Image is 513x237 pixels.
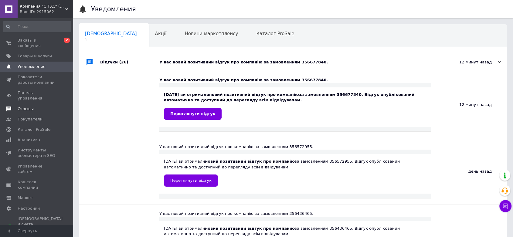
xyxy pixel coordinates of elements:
[18,117,42,122] span: Покупатели
[170,178,212,183] span: Переглянути відгук
[20,4,65,9] span: Компания "С.Т.С." (Днепр)
[18,74,56,85] span: Показатели работы компании
[18,164,56,174] span: Управление сайтом
[91,5,136,13] h1: Уведомления
[164,108,222,120] a: Переглянути відгук
[85,38,137,42] span: 1
[209,92,299,97] b: новий позитивний відгук про компанію
[164,159,426,186] div: [DATE] ви отримали за замовленням 356572955. Відгук опублікований автоматично та доступний до пер...
[159,77,431,83] div: У вас новий позитивний відгук про компанію за замовленням 356677840.
[18,64,45,69] span: Уведомления
[18,106,34,112] span: Отзывы
[18,38,56,49] span: Заказы и сообщения
[499,200,511,212] button: Чат с покупателем
[18,90,56,101] span: Панель управления
[64,38,70,43] span: 2
[431,71,507,138] div: 12 минут назад
[170,111,215,116] span: Переглянути відгук
[440,59,501,65] div: 12 минут назад
[100,53,159,71] div: Відгуки
[431,138,507,205] div: день назад
[18,127,50,132] span: Каталог ProSale
[18,179,56,190] span: Кошелек компании
[256,31,294,36] span: Каталог ProSale
[159,59,440,65] div: У вас новий позитивний відгук про компанію за замовленням 356677840.
[205,226,295,231] b: новий позитивний відгук про компанію
[18,206,40,211] span: Настройки
[18,195,33,201] span: Маркет
[18,53,52,59] span: Товары и услуги
[119,60,128,64] span: (26)
[164,174,218,187] a: Переглянути відгук
[85,31,137,36] span: [DEMOGRAPHIC_DATA]
[155,31,167,36] span: Акції
[159,144,431,150] div: У вас новий позитивний відгук про компанію за замовленням 356572955.
[18,137,40,143] span: Аналитика
[205,159,295,164] b: новий позитивний відгук про компанію
[185,31,238,36] span: Новини маркетплейсу
[20,9,73,15] div: Ваш ID: 2915062
[3,21,71,32] input: Поиск
[159,211,431,216] div: У вас новий позитивний відгук про компанію за замовленням 356436465.
[164,92,426,120] div: [DATE] ви отримали за замовленням 356677840. Відгук опублікований автоматично та доступний до пер...
[18,147,56,158] span: Инструменты вебмастера и SEO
